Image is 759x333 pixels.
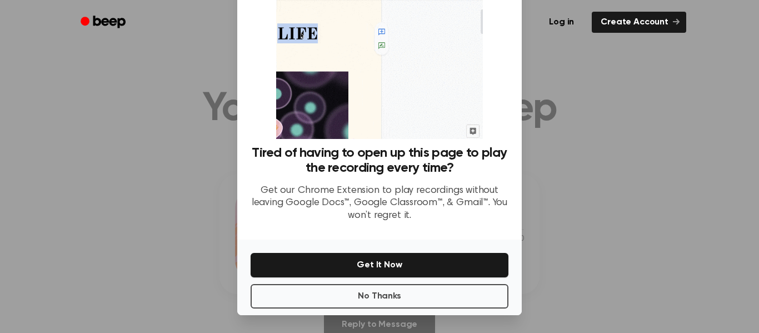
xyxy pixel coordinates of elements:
[73,12,136,33] a: Beep
[592,12,686,33] a: Create Account
[538,9,585,35] a: Log in
[251,253,508,277] button: Get It Now
[251,146,508,176] h3: Tired of having to open up this page to play the recording every time?
[251,185,508,222] p: Get our Chrome Extension to play recordings without leaving Google Docs™, Google Classroom™, & Gm...
[251,284,508,309] button: No Thanks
